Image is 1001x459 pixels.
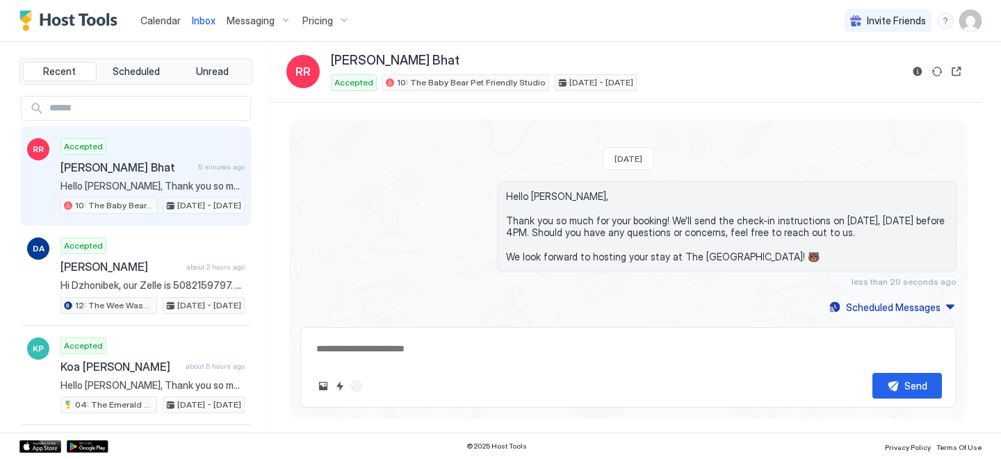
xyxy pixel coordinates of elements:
button: Sync reservation [929,63,945,80]
span: Unread [196,65,229,78]
input: Input Field [44,97,250,120]
span: [PERSON_NAME] Bhat [60,160,193,174]
span: 04: The Emerald Bay Pet Friendly Studio [75,399,154,411]
span: Privacy Policy [885,443,931,451]
a: App Store [19,440,61,453]
a: Inbox [192,13,215,28]
span: Accepted [334,76,373,89]
span: Messaging [227,15,275,27]
span: [PERSON_NAME] [60,260,181,274]
button: Scheduled [99,62,173,81]
span: [PERSON_NAME] Bhat [331,53,459,69]
span: DA [33,242,44,255]
a: Terms Of Use [936,439,982,453]
span: Recent [43,65,76,78]
button: Quick reply [332,378,348,394]
span: Hi Dzhonibek, our Zelle is 5082159797. The total cost will be $40. Once you have made the payment... [60,279,245,292]
button: Reservation information [909,63,926,80]
span: [DATE] - [DATE] [569,76,633,89]
div: User profile [959,10,982,32]
span: Accepted [64,240,103,252]
a: Host Tools Logo [19,10,124,31]
span: Hello [PERSON_NAME], Thank you so much for your booking! We'll send the check-in instructions [DA... [60,379,245,392]
span: [DATE] - [DATE] [177,199,241,212]
div: menu [937,12,954,29]
span: © 2025 Host Tools [466,442,527,451]
span: Invite Friends [867,15,926,27]
div: tab-group [19,58,252,85]
span: Terms Of Use [936,443,982,451]
span: Scheduled [113,65,160,78]
button: Open reservation [948,63,965,80]
button: Upload image [315,378,332,394]
span: Hello [PERSON_NAME], Thank you so much for your booking! We'll send the check-in instructions on ... [506,190,947,263]
span: Koa [PERSON_NAME] [60,360,180,374]
a: Google Play Store [67,440,108,453]
span: Accepted [64,340,103,352]
span: RR [33,143,44,156]
span: 5 minutes ago [198,162,245,172]
span: Inbox [192,15,215,26]
span: 12: The Wee Washoe Pet-Friendly Studio [75,299,154,312]
span: 10: The Baby Bear Pet Friendly Studio [75,199,154,212]
button: Recent [23,62,97,81]
div: Send [904,378,927,393]
span: RR [295,63,311,80]
span: [DATE] - [DATE] [177,399,241,411]
span: [DATE] - [DATE] [177,299,241,312]
span: Accepted [64,140,103,153]
button: Unread [175,62,249,81]
span: 10: The Baby Bear Pet Friendly Studio [397,76,546,89]
span: less than 20 seconds ago [852,276,957,287]
span: [DATE] [615,153,642,164]
span: Calendar [140,15,181,26]
button: Send [872,373,942,399]
div: Scheduled Messages [846,300,941,315]
a: Privacy Policy [885,439,931,453]
button: Scheduled Messages [827,298,957,317]
span: Pricing [302,15,333,27]
a: Calendar [140,13,181,28]
span: Hello [PERSON_NAME], Thank you so much for your booking! We'll send the check-in instructions on ... [60,180,245,192]
span: about 5 hours ago [186,362,245,371]
span: KP [33,342,44,355]
span: about 2 hours ago [186,262,245,272]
